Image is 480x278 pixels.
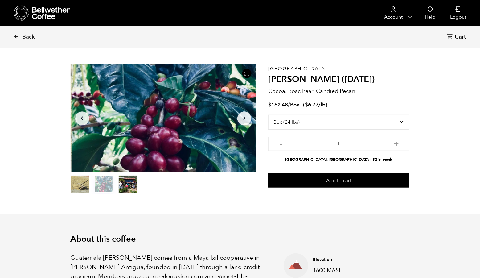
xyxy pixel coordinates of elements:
[447,33,468,41] a: Cart
[268,87,409,95] p: Cocoa, Bosc Pear, Candied Pecan
[392,140,400,146] button: +
[268,101,288,108] bdi: 162.48
[303,101,327,108] span: ( )
[318,101,326,108] span: /lb
[268,74,409,85] h2: [PERSON_NAME] ([DATE])
[313,266,398,275] p: 1600 MASL
[22,33,35,41] span: Back
[277,140,285,146] button: -
[71,234,410,244] h2: About this coffee
[290,101,299,108] span: Box
[268,101,271,108] span: $
[268,173,409,188] button: Add to cart
[305,101,318,108] bdi: 6.77
[455,33,466,41] span: Cart
[305,101,308,108] span: $
[268,157,409,163] li: [GEOGRAPHIC_DATA], [GEOGRAPHIC_DATA]: 32 in stock
[313,257,398,263] h4: Elevation
[288,101,290,108] span: /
